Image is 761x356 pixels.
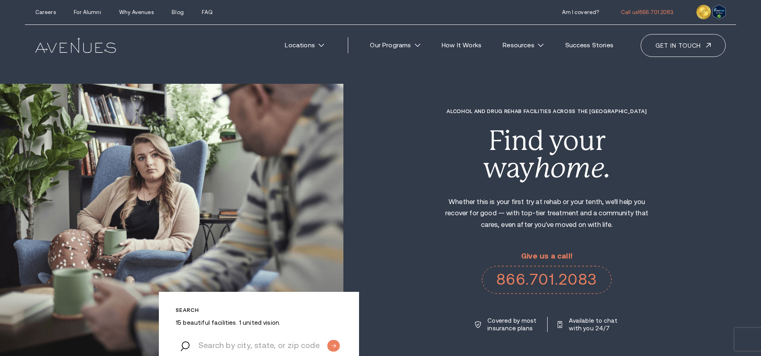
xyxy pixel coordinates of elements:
[569,317,619,332] p: Available to chat with you 24/7
[482,266,611,294] a: 866.701.2083
[362,36,428,54] a: Our Programs
[562,9,599,15] a: Am I covered?
[172,9,184,15] a: Blog
[557,36,621,54] a: Success Stories
[277,36,333,54] a: Locations
[434,36,490,54] a: How It Works
[621,9,674,15] a: Call us!866.701.2083
[202,9,212,15] a: FAQ
[437,127,656,182] div: Find your way
[639,9,674,15] span: 866.701.2083
[558,317,619,332] a: Available to chat with you 24/7
[176,307,342,313] p: Search
[712,7,726,15] a: Verify LegitScript Approval for www.avenuesrecovery.com
[712,5,726,19] img: Verify Approval for www.avenuesrecovery.com
[437,196,656,231] p: Whether this is your first try at rehab or your tenth, we'll help you recover for good — with top...
[641,34,726,57] a: Get in touch
[35,9,56,15] a: Careers
[119,9,153,15] a: Why Avenues
[482,252,611,261] p: Give us a call!
[534,152,611,184] i: home.
[475,317,537,332] a: Covered by most insurance plans
[437,108,656,114] h1: Alcohol and Drug Rehab Facilities across the [GEOGRAPHIC_DATA]
[495,36,552,54] a: Resources
[487,317,537,332] p: Covered by most insurance plans
[74,9,101,15] a: For Alumni
[327,340,340,352] input: Submit
[176,319,342,326] p: 15 beautiful facilities. 1 united vision.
